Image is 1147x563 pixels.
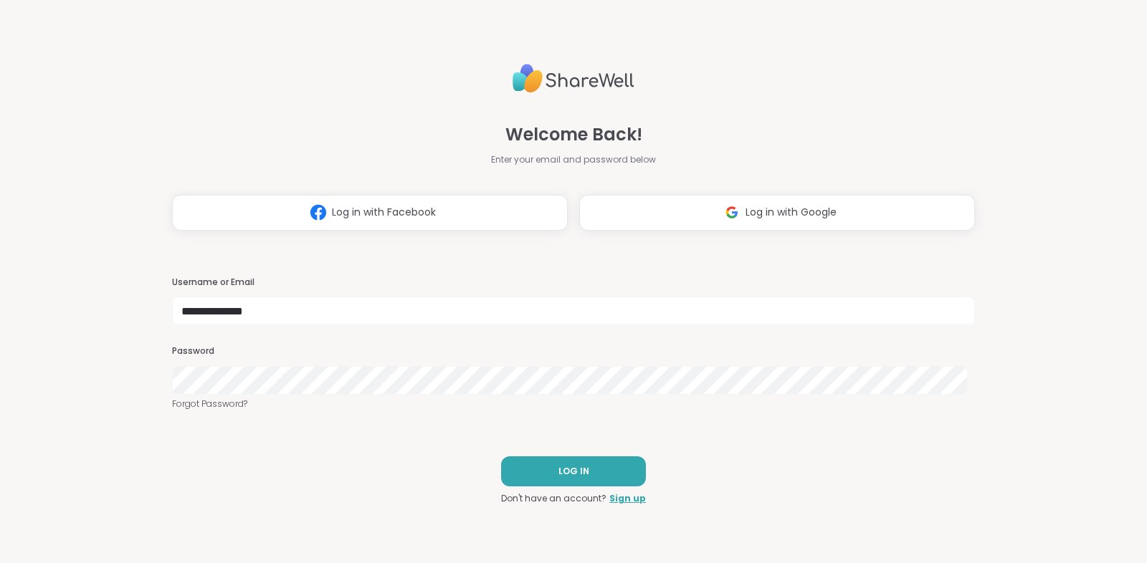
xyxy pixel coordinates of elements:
[305,199,332,226] img: ShareWell Logomark
[746,205,837,220] span: Log in with Google
[332,205,436,220] span: Log in with Facebook
[172,345,975,357] h3: Password
[501,456,646,486] button: LOG IN
[718,199,746,226] img: ShareWell Logomark
[172,195,568,231] button: Log in with Facebook
[505,122,642,148] span: Welcome Back!
[501,492,606,505] span: Don't have an account?
[513,58,634,99] img: ShareWell Logo
[172,398,975,410] a: Forgot Password?
[609,492,646,505] a: Sign up
[491,153,656,166] span: Enter your email and password below
[579,195,975,231] button: Log in with Google
[558,465,589,478] span: LOG IN
[172,276,975,289] h3: Username or Email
